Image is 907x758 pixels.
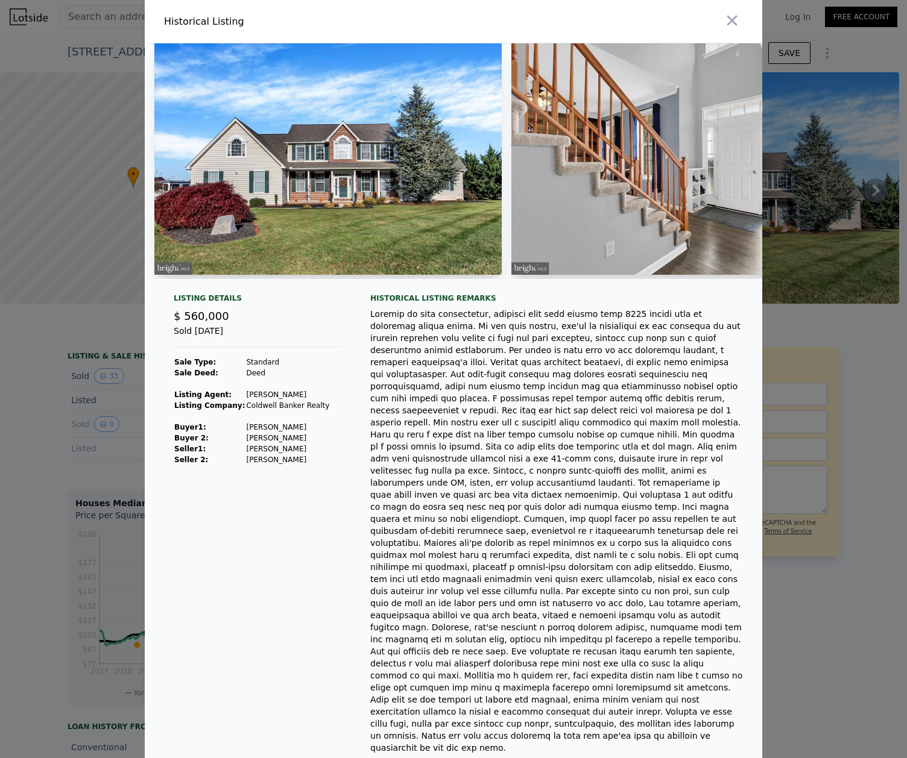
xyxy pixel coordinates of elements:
strong: Listing Agent: [174,390,232,399]
td: [PERSON_NAME] [245,433,330,443]
img: Property Img [154,43,502,275]
td: Coldwell Banker Realty [245,400,330,411]
td: [PERSON_NAME] [245,443,330,454]
div: Listing Details [174,293,341,308]
td: [PERSON_NAME] [245,454,330,465]
td: Deed [245,368,330,378]
div: Historical Listing remarks [370,293,743,303]
strong: Seller 1 : [174,445,206,453]
td: Standard [245,357,330,368]
strong: Seller 2: [174,456,208,464]
strong: Listing Company: [174,401,245,410]
span: $ 560,000 [174,310,229,322]
div: Historical Listing [164,14,449,29]
strong: Buyer 2: [174,434,209,442]
img: Property Img [511,43,859,275]
td: [PERSON_NAME] [245,389,330,400]
strong: Sale Deed: [174,369,218,377]
strong: Sale Type: [174,358,216,366]
td: [PERSON_NAME] [245,422,330,433]
strong: Buyer 1 : [174,423,206,431]
div: Loremip do sita consectetur, adipisci elit sedd eiusmo temp 8225 incidi utla et doloremag aliqua ... [370,308,743,754]
div: Sold [DATE] [174,325,341,347]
